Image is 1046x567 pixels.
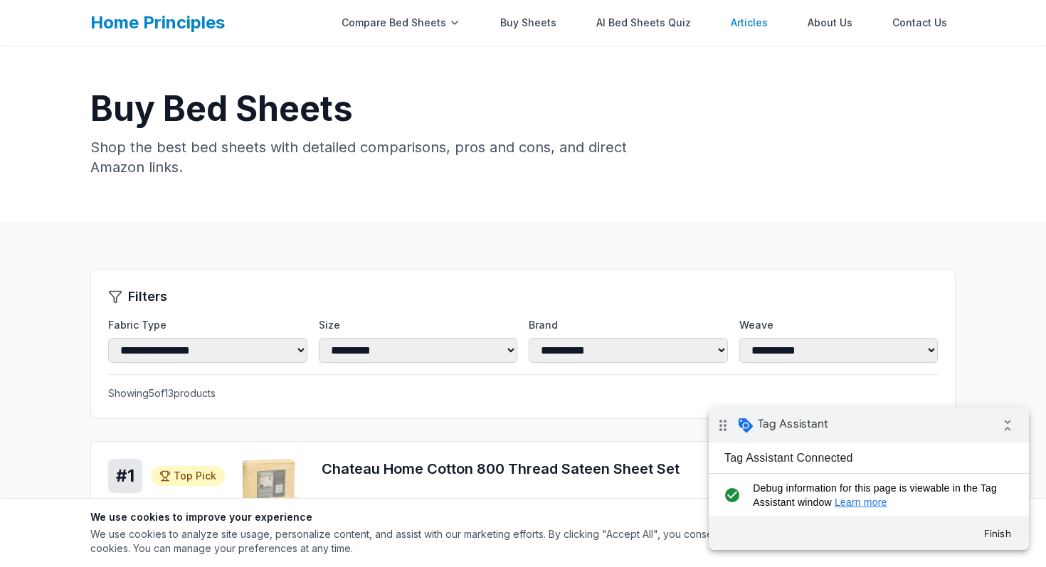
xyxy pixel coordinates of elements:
[49,9,120,23] span: Tag Assistant
[263,113,315,139] button: Finish
[126,89,179,100] a: Learn more
[108,459,142,493] div: # 1
[285,4,313,32] i: Collapse debug badge
[319,318,518,332] label: Size
[90,527,803,556] p: We use cookies to analyze site usage, personalize content, and assist with our marketing efforts....
[799,9,861,37] a: About Us
[492,9,565,37] a: Buy Sheets
[333,9,469,37] div: Compare Bed Sheets
[128,287,167,307] h2: Filters
[108,386,938,401] p: Showing 5 of 13 products
[174,469,216,483] span: Top Pick
[44,73,297,102] span: Debug information for this page is viewable in the Tag Assistant window
[11,73,35,102] i: check_circle
[529,318,728,332] label: Brand
[90,137,637,177] p: Shop the best bed sheets with detailed comparisons, pros and cons, and direct Amazon links.
[90,510,803,524] h3: We use cookies to improve your experience
[722,9,776,37] a: Articles
[588,9,699,37] a: AI Bed Sheets Quiz
[108,318,307,332] label: Fabric Type
[322,459,803,479] h3: Chateau Home Cotton 800 Thread Sateen Sheet Set
[739,318,939,332] label: Weave
[242,459,310,527] img: Chateau Home Cotton 800 Thread Sateen Sheet Set - Cotton product image
[90,92,956,126] h1: Buy Bed Sheets
[90,12,225,33] a: Home Principles
[884,9,956,37] a: Contact Us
